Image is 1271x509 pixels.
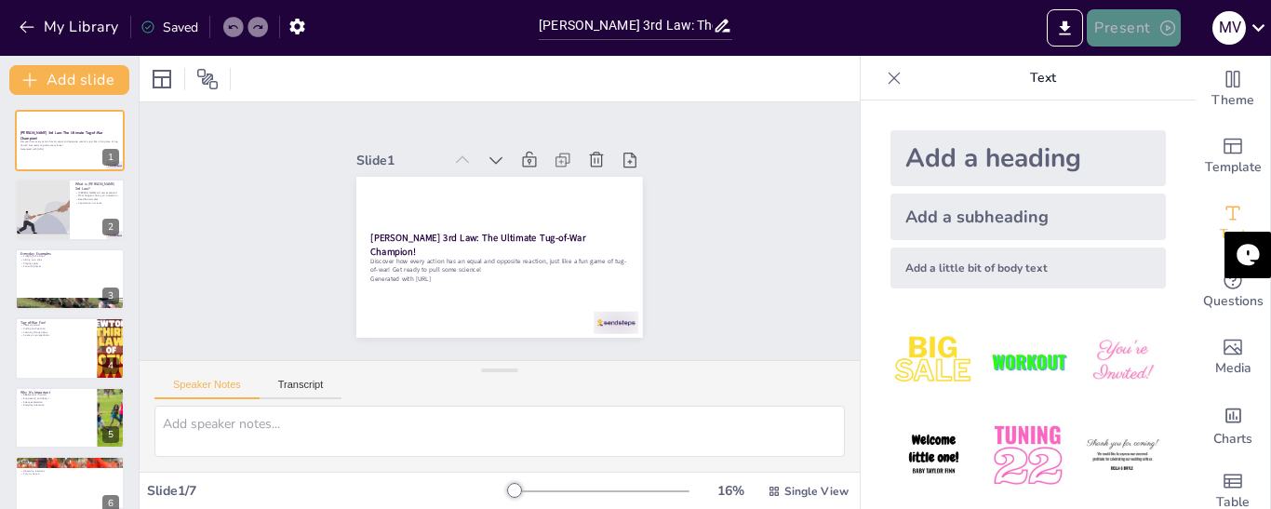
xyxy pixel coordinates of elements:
p: What is [PERSON_NAME] 3rd Law? [75,181,119,191]
img: 6.jpeg [1079,412,1166,499]
span: Single View [784,484,849,499]
p: Generated with [URL] [371,275,629,284]
button: Export to PowerPoint [1047,9,1083,47]
div: Add a subheading [890,194,1166,240]
div: 4 [15,317,125,379]
p: Importance in science [75,201,119,205]
p: Text [909,56,1177,100]
button: My Library [14,12,127,42]
p: Learning through play [20,330,92,334]
div: 1 [15,110,125,171]
span: Text [1220,224,1246,245]
p: Jumping off a boat [20,255,119,259]
div: Get real-time input from your audience [1196,257,1270,324]
p: Observing reactions [20,469,119,473]
div: Saved [140,19,198,36]
p: Pulling and reaction [20,328,92,331]
p: Let’s Experiment! [20,459,119,464]
p: Discover how every action has an equal and opposite reaction, just like a fun game of tug-of-war!... [20,141,119,147]
button: Present [1087,9,1180,47]
div: 5 [102,426,119,443]
p: Tug-of-War Fun! [20,320,92,326]
div: Add a little bit of body text [890,248,1166,288]
p: Everyday Examples [20,251,119,257]
div: Change the overall theme [1196,56,1270,123]
span: Media [1215,358,1251,379]
div: 2 [102,219,119,235]
span: Questions [1203,291,1264,312]
button: M V [1212,9,1246,47]
p: What happens during an interaction [75,194,119,197]
button: Add slide [9,65,129,95]
img: 1.jpeg [890,318,977,405]
p: Applications in sports [20,393,92,396]
p: Team dynamics [20,324,92,328]
strong: [PERSON_NAME] 3rd Law: The Ultimate Tug-of-War Champion! [20,131,103,141]
p: Engineering and design [20,396,92,400]
div: 1 [102,149,119,166]
div: 3 [15,248,125,310]
button: Speaker Notes [154,379,260,399]
div: Slide 1 / 7 [147,482,511,500]
p: Working with friends [20,465,119,469]
span: Charts [1213,429,1252,449]
div: Layout [147,64,177,94]
p: Playing sports [20,261,119,265]
p: Real-life examples [75,197,119,201]
img: 5.jpeg [984,412,1071,499]
div: 16 % [708,482,753,500]
span: Position [196,68,219,90]
img: 3.jpeg [1079,318,1166,405]
strong: [PERSON_NAME] 3rd Law: The Ultimate Tug-of-War Champion! [371,232,586,258]
div: 2 [15,179,125,240]
input: Insert title [539,12,713,39]
div: Add charts and graphs [1196,391,1270,458]
p: Fun with physics [20,265,119,269]
div: Add ready made slides [1196,123,1270,190]
span: Theme [1211,90,1254,111]
p: Science in competitions [20,334,92,338]
button: Transcript [260,379,342,399]
div: Add text boxes [1196,190,1270,257]
div: M V [1212,11,1246,45]
div: 5 [15,387,125,449]
div: 3 [102,288,119,304]
p: Discover how every action has an equal and opposite reaction, just like a fun game of tug-of-war!... [371,257,629,275]
p: Fun in science [20,473,119,476]
p: Generated with [URL] [20,147,119,151]
p: Space exploration [20,400,92,404]
div: Slide 1 [356,152,442,169]
div: 4 [102,357,119,374]
p: Why It’s Important [20,389,92,395]
span: Template [1205,157,1262,178]
img: 2.jpeg [984,318,1071,405]
div: Add images, graphics, shapes or video [1196,324,1270,391]
p: Hands-on learning [20,462,119,466]
p: Everyday relevance [20,403,92,407]
div: Add a heading [890,130,1166,186]
img: 4.jpeg [890,412,977,499]
p: [PERSON_NAME] 3rd Law explained [75,191,119,194]
p: Sitting on a chair [20,258,119,261]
